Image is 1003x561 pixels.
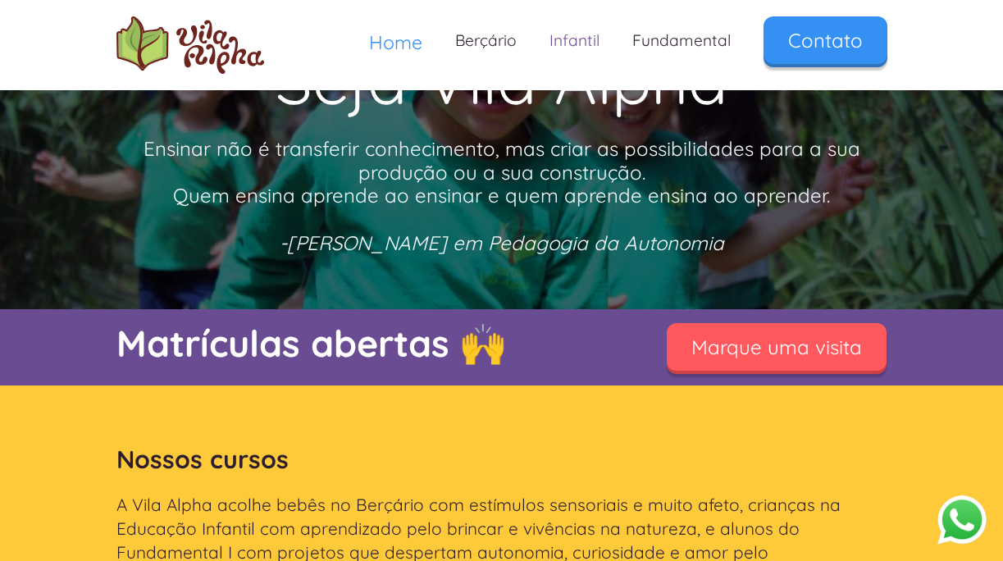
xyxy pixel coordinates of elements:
p: Ensinar não é transferir conhecimento, mas criar as possibilidades para a sua produção ou a sua c... [116,137,887,255]
a: Contato [764,16,887,64]
a: Fundamental [616,16,747,65]
a: Marque uma visita [667,323,887,371]
a: home [116,16,264,74]
h2: Nossos cursos [116,435,887,485]
p: Matrículas abertas 🙌 [116,317,625,369]
img: logo Escola Vila Alpha [116,16,264,74]
a: Home [353,16,439,68]
button: Abrir WhatsApp [937,495,987,545]
span: Home [369,30,422,54]
em: -[PERSON_NAME] em Pedagogia da Autonomia [280,230,724,255]
a: Berçário [439,16,533,65]
a: Infantil [533,16,616,65]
